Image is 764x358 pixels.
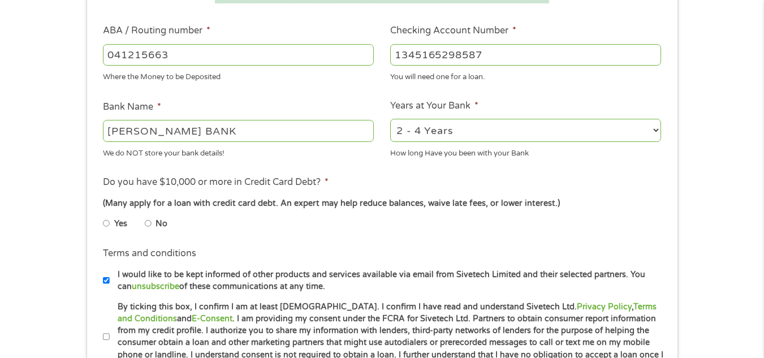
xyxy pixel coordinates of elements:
a: Terms and Conditions [118,302,657,324]
div: How long Have you been with your Bank [390,144,661,159]
label: Terms and conditions [103,248,196,260]
div: (Many apply for a loan with credit card debt. An expert may help reduce balances, waive late fees... [103,197,661,210]
label: Checking Account Number [390,25,516,37]
label: ABA / Routing number [103,25,210,37]
div: Where the Money to be Deposited [103,68,374,83]
label: Yes [114,218,127,230]
div: We do NOT store your bank details! [103,144,374,159]
label: Bank Name [103,101,161,113]
label: Do you have $10,000 or more in Credit Card Debt? [103,176,329,188]
label: No [156,218,167,230]
a: unsubscribe [132,282,179,291]
label: I would like to be kept informed of other products and services available via email from Sivetech... [110,269,664,293]
input: 263177916 [103,44,374,66]
label: Years at Your Bank [390,100,478,112]
input: 345634636 [390,44,661,66]
a: Privacy Policy [577,302,632,312]
a: E-Consent [192,314,232,324]
div: You will need one for a loan. [390,68,661,83]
